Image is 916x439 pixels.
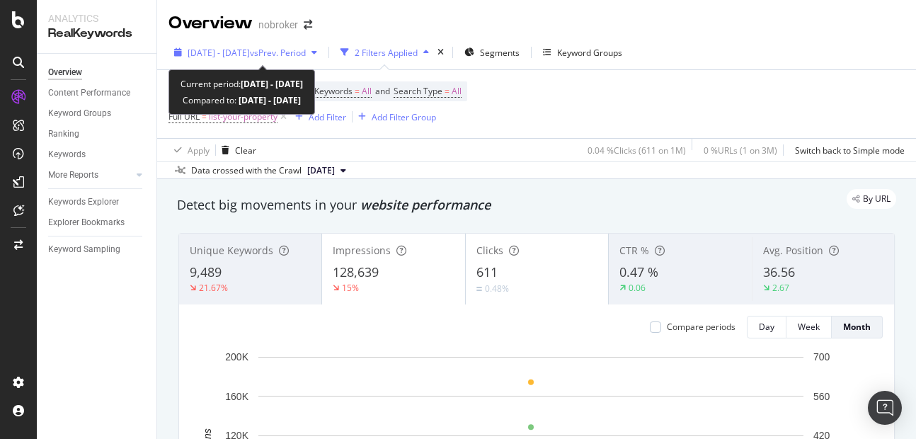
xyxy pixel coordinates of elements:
a: Keyword Groups [48,106,147,121]
text: 160K [225,391,248,402]
div: Compare periods [667,321,735,333]
div: 2.67 [772,282,789,294]
div: 15% [342,282,359,294]
div: Compared to: [183,92,301,108]
span: All [362,81,372,101]
span: vs Prev. Period [250,47,306,59]
text: 560 [813,391,830,402]
div: 21.67% [199,282,228,294]
div: times [435,45,447,59]
div: Keyword Sampling [48,242,120,257]
span: 0.47 % [619,263,658,280]
span: All [452,81,462,101]
a: More Reports [48,168,132,183]
span: Clicks [476,244,503,257]
div: More Reports [48,168,98,183]
div: legacy label [847,189,896,209]
span: = [202,110,207,122]
div: arrow-right-arrow-left [304,20,312,30]
span: Impressions [333,244,391,257]
b: [DATE] - [DATE] [236,94,301,106]
button: Month [832,316,883,338]
button: 2 Filters Applied [335,41,435,64]
button: Apply [168,139,210,161]
div: Month [843,321,871,333]
div: Clear [235,144,256,156]
div: Switch back to Simple mode [795,144,905,156]
span: Search Type [394,85,442,97]
span: Segments [480,47,520,59]
div: Open Intercom Messenger [868,391,902,425]
button: Add Filter [290,108,346,125]
button: Segments [459,41,525,64]
button: Day [747,316,786,338]
span: 128,639 [333,263,379,280]
div: 0.48% [485,283,509,295]
span: = [445,85,450,97]
div: Analytics [48,11,145,25]
div: Week [798,321,820,333]
button: [DATE] - [DATE]vsPrev. Period [168,41,323,64]
div: Explorer Bookmarks [48,215,125,230]
a: Keywords Explorer [48,195,147,210]
button: Week [786,316,832,338]
div: 0.06 [629,282,646,294]
span: CTR % [619,244,649,257]
div: nobroker [258,18,298,32]
span: 9,489 [190,263,222,280]
div: Keywords [48,147,86,162]
div: 0 % URLs ( 1 on 3M ) [704,144,777,156]
span: 2025 Sep. 1st [307,164,335,177]
div: 0.04 % Clicks ( 611 on 1M ) [588,144,686,156]
div: Keyword Groups [557,47,622,59]
span: and [375,85,390,97]
span: Avg. Position [763,244,823,257]
button: Add Filter Group [353,108,436,125]
div: Keyword Groups [48,106,111,121]
div: Overview [48,65,82,80]
span: list-your-property [209,107,277,127]
div: Day [759,321,774,333]
span: 36.56 [763,263,795,280]
span: = [355,85,360,97]
a: Ranking [48,127,147,142]
button: Clear [216,139,256,161]
span: [DATE] - [DATE] [188,47,250,59]
div: Content Performance [48,86,130,101]
div: Add Filter Group [372,111,436,123]
div: Overview [168,11,253,35]
div: Current period: [181,76,303,92]
span: By URL [863,195,891,203]
b: [DATE] - [DATE] [241,78,303,90]
div: RealKeywords [48,25,145,42]
text: 700 [813,351,830,363]
span: Keywords [314,85,353,97]
span: 611 [476,263,498,280]
a: Content Performance [48,86,147,101]
button: Keyword Groups [537,41,628,64]
div: 2 Filters Applied [355,47,418,59]
div: Data crossed with the Crawl [191,164,302,177]
span: Unique Keywords [190,244,273,257]
div: Keywords Explorer [48,195,119,210]
text: 200K [225,351,248,363]
a: Overview [48,65,147,80]
button: Switch back to Simple mode [789,139,905,161]
div: Apply [188,144,210,156]
a: Keyword Sampling [48,242,147,257]
a: Keywords [48,147,147,162]
div: Ranking [48,127,79,142]
div: Add Filter [309,111,346,123]
button: [DATE] [302,162,352,179]
span: Full URL [168,110,200,122]
img: Equal [476,287,482,291]
a: Explorer Bookmarks [48,215,147,230]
